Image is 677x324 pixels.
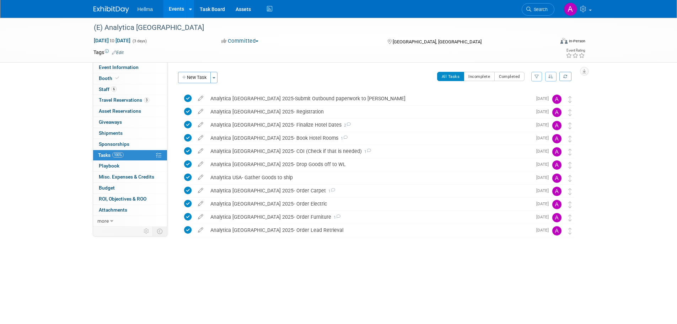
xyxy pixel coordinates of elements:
a: Playbook [93,161,167,171]
span: more [97,218,109,224]
span: 100% [112,152,124,158]
a: edit [194,108,207,115]
span: 6 [111,86,117,92]
button: New Task [178,72,211,83]
img: Amanda Moreno [564,2,577,16]
img: Amanda Moreno [552,226,562,235]
a: edit [194,187,207,194]
img: Amanda Moreno [552,134,562,143]
img: Amanda Moreno [552,213,562,222]
span: [DATE] [536,162,552,167]
button: Completed [494,72,525,81]
td: Personalize Event Tab Strip [140,227,153,236]
span: Search [531,7,548,12]
a: edit [194,227,207,233]
a: edit [194,95,207,102]
span: [DATE] [536,149,552,154]
i: Move task [568,162,572,169]
div: In-Person [569,38,585,44]
span: [DATE] [536,188,552,193]
a: Edit [112,50,124,55]
span: Staff [99,86,117,92]
span: 1 [331,215,340,220]
span: Travel Reservations [99,97,149,103]
i: Move task [568,228,572,234]
span: Misc. Expenses & Credits [99,174,154,180]
div: Analytica [GEOGRAPHIC_DATA] 2025- Drop Goods off to WL [207,158,532,170]
button: Incomplete [464,72,495,81]
i: Move task [568,201,572,208]
a: Shipments [93,128,167,139]
a: Booth [93,73,167,84]
span: (3 days) [132,39,147,43]
a: edit [194,201,207,207]
a: Attachments [93,205,167,216]
span: [GEOGRAPHIC_DATA], [GEOGRAPHIC_DATA] [393,39,482,44]
span: Sponsorships [99,141,129,147]
span: 2 [342,123,351,128]
div: Analytica [GEOGRAPHIC_DATA] 2025- Order Furniture [207,211,532,223]
img: Amanda Moreno [552,200,562,209]
div: (E) Analytica [GEOGRAPHIC_DATA] [91,21,544,34]
span: Tasks [98,152,124,158]
a: ROI, Objectives & ROO [93,194,167,205]
span: Playbook [99,163,119,169]
span: 3 [144,97,149,103]
td: Toggle Event Tabs [152,227,167,236]
img: ExhibitDay [93,6,129,13]
i: Move task [568,175,572,182]
span: Budget [99,185,115,191]
span: 1 [362,149,371,154]
a: Staff6 [93,84,167,95]
div: Analytica [GEOGRAPHIC_DATA] 2025- Finalize Hotel Dates [207,119,532,131]
span: Shipments [99,130,123,136]
a: Budget [93,183,167,193]
span: 1 [326,189,335,193]
img: Amanda Moreno [552,108,562,117]
div: Analytica [GEOGRAPHIC_DATA] 2025- Book Hotel Rooms [207,132,532,144]
div: Event Format [512,37,586,48]
div: Analytica [GEOGRAPHIC_DATA] 2025- COI (Check if that is needed) [207,145,532,157]
a: more [93,216,167,227]
img: Amanda Moreno [552,95,562,104]
a: Sponsorships [93,139,167,150]
a: Travel Reservations3 [93,95,167,106]
span: [DATE] [536,175,552,180]
a: edit [194,174,207,181]
span: Booth [99,75,120,81]
div: Analytica [GEOGRAPHIC_DATA] 2025- Order Electric [207,198,532,210]
div: Analytica [GEOGRAPHIC_DATA] 2025-Submit Outbound paperwork to [PERSON_NAME] [207,92,532,105]
span: Hellma [138,6,153,12]
div: Event Rating [566,49,585,52]
a: edit [194,135,207,141]
span: [DATE] [536,228,552,233]
i: Move task [568,96,572,103]
i: Booth reservation complete [115,76,119,80]
a: edit [194,148,207,154]
span: [DATE] [DATE] [93,37,131,44]
img: Amanda Moreno [552,174,562,183]
span: Asset Reservations [99,108,141,114]
button: All Tasks [437,72,464,81]
img: Amanda Moreno [552,147,562,156]
span: [DATE] [536,96,552,101]
span: 1 [338,136,348,141]
img: Amanda Moreno [552,160,562,170]
i: Move task [568,122,572,129]
img: Amanda Moreno [552,187,562,196]
span: [DATE] [536,201,552,206]
span: ROI, Objectives & ROO [99,196,146,202]
i: Move task [568,214,572,221]
a: Event Information [93,62,167,73]
button: Committed [219,37,261,45]
span: Giveaways [99,119,122,125]
span: [DATE] [536,122,552,127]
i: Move task [568,136,572,142]
span: [DATE] [536,109,552,114]
a: Refresh [559,72,571,81]
td: Tags [93,49,124,56]
span: to [109,38,115,43]
img: Amanda Moreno [552,121,562,130]
span: Event Information [99,64,139,70]
i: Move task [568,149,572,155]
